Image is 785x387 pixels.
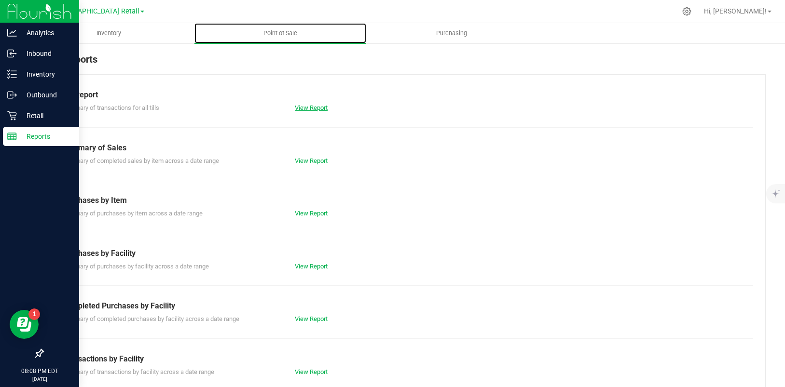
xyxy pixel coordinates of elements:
[62,104,159,111] span: Summary of transactions for all tills
[295,104,328,111] a: View Report
[62,210,203,217] span: Summary of purchases by item across a date range
[53,7,139,15] span: [GEOGRAPHIC_DATA] Retail
[7,49,17,58] inline-svg: Inbound
[17,68,75,80] p: Inventory
[23,23,194,43] a: Inventory
[42,52,766,74] div: POS Reports
[7,28,17,38] inline-svg: Analytics
[295,315,328,322] a: View Report
[7,132,17,141] inline-svg: Reports
[62,263,209,270] span: Summary of purchases by facility across a date range
[62,157,219,164] span: Summary of completed sales by item across a date range
[4,375,75,383] p: [DATE]
[295,263,328,270] a: View Report
[62,89,746,101] div: Till Report
[704,7,767,15] span: Hi, [PERSON_NAME]!
[250,29,310,38] span: Point of Sale
[28,308,40,320] iframe: Resource center unread badge
[62,353,746,365] div: Transactions by Facility
[17,89,75,101] p: Outbound
[7,90,17,100] inline-svg: Outbound
[681,7,693,16] div: Manage settings
[295,157,328,164] a: View Report
[17,48,75,59] p: Inbound
[423,29,480,38] span: Purchasing
[295,210,328,217] a: View Report
[17,110,75,121] p: Retail
[10,310,39,339] iframe: Resource center
[7,111,17,120] inline-svg: Retail
[7,69,17,79] inline-svg: Inventory
[17,27,75,39] p: Analytics
[83,29,134,38] span: Inventory
[62,300,746,312] div: Completed Purchases by Facility
[194,23,366,43] a: Point of Sale
[62,195,746,206] div: Purchases by Item
[295,368,328,375] a: View Report
[17,131,75,142] p: Reports
[4,367,75,375] p: 08:08 PM EDT
[62,248,746,259] div: Purchases by Facility
[62,368,214,375] span: Summary of transactions by facility across a date range
[366,23,537,43] a: Purchasing
[62,315,239,322] span: Summary of completed purchases by facility across a date range
[62,142,746,154] div: Summary of Sales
